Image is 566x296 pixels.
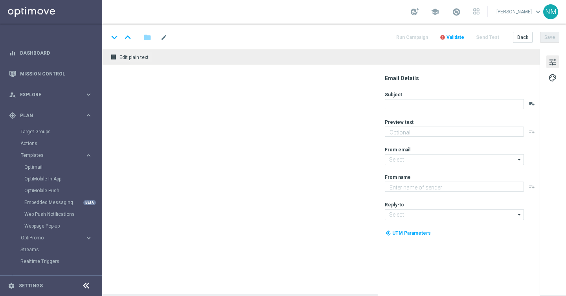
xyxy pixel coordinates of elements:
button: playlist_add [529,183,535,189]
i: settings [8,282,15,289]
div: Dashboard [9,42,92,63]
div: play_circle_outline Execute keyboard_arrow_right [9,275,93,281]
div: Optimail [24,161,101,173]
button: folder [143,31,152,44]
a: Target Groups [20,129,82,135]
span: Validate [447,35,464,40]
span: Plan [20,113,85,118]
i: my_location [386,230,391,236]
button: Mission Control [9,71,93,77]
span: Explore [20,92,85,97]
button: Save [540,32,559,43]
div: Realtime Triggers [20,256,101,267]
a: OptiMobile Push [24,188,82,194]
div: Target Groups [20,126,101,138]
i: arrow_drop_down [516,210,524,220]
i: keyboard_arrow_right [85,234,92,242]
a: [PERSON_NAME]keyboard_arrow_down [496,6,543,18]
div: Actions [20,138,101,149]
a: Embedded Messaging [24,199,82,206]
i: keyboard_arrow_right [85,112,92,119]
label: Preview text [385,119,413,125]
a: Webpage Pop-up [24,223,82,229]
i: equalizer [9,50,16,57]
i: receipt [110,54,117,60]
i: keyboard_arrow_right [85,91,92,98]
label: From name [385,174,411,180]
i: folder [143,33,151,42]
span: UTM Parameters [392,230,431,236]
div: BETA [83,200,96,205]
div: Embedded Messaging [24,197,101,208]
a: Web Push Notifications [24,211,82,217]
input: Select [385,154,524,165]
label: From email [385,147,410,153]
div: NM [543,4,558,19]
div: Templates [20,149,101,232]
span: school [431,7,439,16]
span: mode_edit [160,34,167,41]
div: Mission Control [9,63,92,84]
div: Streams [20,244,101,256]
button: my_location UTM Parameters [385,229,432,237]
button: gps_fixed Plan keyboard_arrow_right [9,112,93,119]
button: playlist_add [529,128,535,134]
a: Actions [20,140,82,147]
div: OptiMobile In-App [24,173,101,185]
button: person_search Explore keyboard_arrow_right [9,92,93,98]
a: Streams [20,246,82,253]
button: receipt Edit plain text [108,52,152,62]
button: equalizer Dashboard [9,50,93,56]
i: keyboard_arrow_right [85,274,92,281]
div: Plan [9,112,85,119]
button: error Validate [439,32,465,43]
span: palette [548,73,557,83]
span: Templates [21,153,77,158]
div: Web Push Notifications [24,208,101,220]
div: Execute [9,274,85,281]
button: OptiPromo keyboard_arrow_right [20,235,93,241]
div: OptiMobile Push [24,185,101,197]
span: OptiPromo [21,235,77,240]
i: play_circle_outline [9,274,16,281]
div: Explore [9,91,85,98]
button: palette [546,71,559,84]
div: OptiPromo [20,232,101,244]
button: Templates keyboard_arrow_right [20,152,93,158]
button: tune [546,55,559,68]
i: keyboard_arrow_up [122,31,134,43]
i: gps_fixed [9,112,16,119]
button: playlist_add [529,101,535,107]
button: Back [513,32,533,43]
input: Select [385,209,524,220]
a: Optimail [24,164,82,170]
div: Email Details [385,75,539,82]
label: Reply-to [385,202,404,208]
i: error [440,35,445,40]
a: Mission Control [20,63,92,84]
a: Settings [19,283,43,288]
label: Subject [385,92,402,98]
div: Webpage Pop-up [24,220,101,232]
i: keyboard_arrow_down [108,31,120,43]
span: keyboard_arrow_down [534,7,542,16]
a: Realtime Triggers [20,258,82,265]
span: tune [548,57,557,67]
i: keyboard_arrow_right [85,152,92,159]
i: arrow_drop_down [516,154,524,165]
i: person_search [9,91,16,98]
div: Templates [21,153,85,158]
span: Edit plain text [119,55,149,60]
div: OptiPromo [21,235,85,240]
a: Dashboard [20,42,92,63]
a: OptiMobile In-App [24,176,82,182]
